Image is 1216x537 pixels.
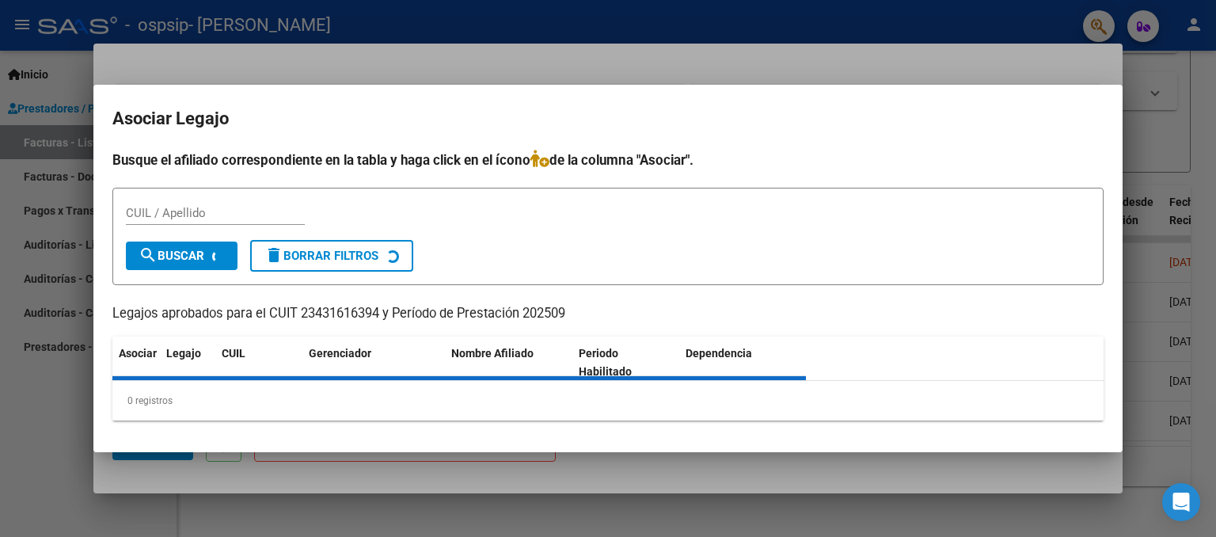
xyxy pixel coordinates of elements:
datatable-header-cell: Gerenciador [302,337,445,389]
span: Buscar [139,249,204,263]
button: Borrar Filtros [250,240,413,272]
p: Legajos aprobados para el CUIT 23431616394 y Período de Prestación 202509 [112,304,1104,324]
span: Periodo Habilitado [579,347,632,378]
span: Gerenciador [309,347,371,360]
span: Asociar [119,347,157,360]
datatable-header-cell: Legajo [160,337,215,389]
h2: Asociar Legajo [112,104,1104,134]
h4: Busque el afiliado correspondiente en la tabla y haga click en el ícono de la columna "Asociar". [112,150,1104,170]
datatable-header-cell: Asociar [112,337,160,389]
div: Open Intercom Messenger [1162,483,1200,521]
datatable-header-cell: Nombre Afiliado [445,337,572,389]
span: Legajo [166,347,201,360]
span: Nombre Afiliado [451,347,534,360]
span: Dependencia [686,347,752,360]
mat-icon: search [139,246,158,265]
div: 0 registros [112,381,1104,421]
datatable-header-cell: Periodo Habilitado [572,337,679,389]
button: Buscar [126,242,237,270]
datatable-header-cell: Dependencia [679,337,807,389]
span: Borrar Filtros [264,249,378,263]
mat-icon: delete [264,246,283,265]
datatable-header-cell: CUIL [215,337,302,389]
span: CUIL [222,347,245,360]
